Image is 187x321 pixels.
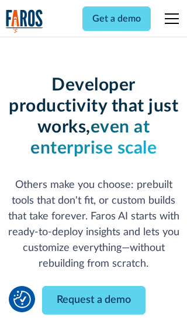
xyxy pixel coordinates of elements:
strong: even at enterprise scale [30,118,157,157]
a: home [6,9,43,33]
img: Revisit consent button [13,291,31,308]
img: Logo of the analytics and reporting company Faros. [6,9,43,33]
a: Get a demo [82,6,151,31]
p: Others make you choose: prebuilt tools that don't fit, or custom builds that take forever. Faros ... [6,177,182,272]
button: Cookie Settings [13,291,31,308]
strong: Developer productivity that just works, [9,76,178,136]
a: Request a demo [42,286,146,315]
div: menu [158,5,181,33]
